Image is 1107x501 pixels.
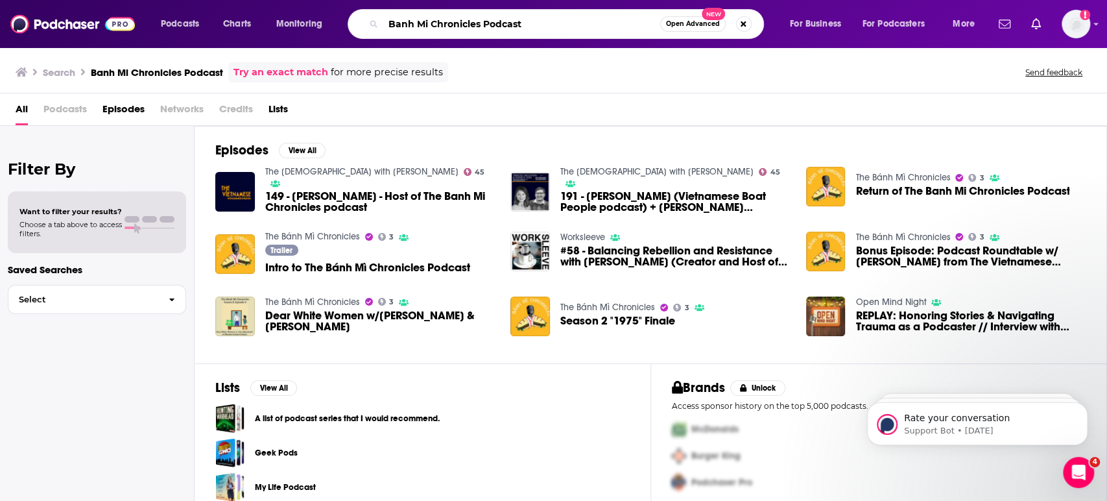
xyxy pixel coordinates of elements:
[968,233,984,241] a: 3
[667,416,691,443] img: First Pro Logo
[389,299,394,305] span: 3
[215,438,244,467] a: Geek Pods
[279,143,326,158] button: View All
[1089,457,1100,467] span: 4
[994,13,1016,35] a: Show notifications dropdown
[855,186,1069,197] a: Return of The Banh Mi Chronicles Podcast
[276,15,322,33] span: Monitoring
[91,66,223,79] h3: Banh Mi Chronicles Podcast
[848,375,1107,466] iframe: Intercom notifications message
[855,310,1086,332] span: REPLAY: Honoring Stories & Navigating Trauma as a Podcaster // Interview with [PERSON_NAME]
[215,142,268,158] h2: Episodes
[730,380,785,396] button: Unlock
[215,404,244,433] a: A list of podcast series that I would recommend.
[8,295,158,304] span: Select
[691,477,752,488] span: Podchaser Pro
[666,21,720,27] span: Open Advanced
[560,166,754,177] a: The Vietnamese with Kenneth Nguyen
[560,191,791,213] span: 191 - [PERSON_NAME] (Vietnamese Boat People podcast) + [PERSON_NAME] ([PERSON_NAME] Mi Chronicles...
[267,14,339,34] button: open menu
[215,380,240,396] h2: Lists
[759,168,780,176] a: 45
[685,305,689,311] span: 3
[255,480,316,495] a: My Life Podcast
[1080,10,1090,20] svg: Add a profile image
[16,99,28,125] a: All
[806,232,846,271] a: Bonus Episode: Podcast Roundtable w/ Kenneth Nguyen from The Vietnamese Podcast & Tracey Nguyen M...
[691,450,741,461] span: Burger King
[268,99,288,125] a: Lists
[968,174,984,182] a: 3
[360,9,776,39] div: Search podcasts, credits, & more...
[953,15,975,33] span: More
[215,380,297,396] a: ListsView All
[10,12,135,36] img: Podchaser - Follow, Share and Rate Podcasts
[265,262,470,273] a: Intro to The Bánh Mì Chronicles Podcast
[19,207,122,216] span: Want to filter your results?
[510,172,550,212] img: 191 - Tracey Nguyen (Vietnamese Boat People podcast) + Randy Kim (Banh Mi Chronicles podcast)
[854,14,944,34] button: open menu
[215,172,255,212] img: 149 - Randy Kim - Host of The Banh Mi Chronicles podcast
[855,232,950,243] a: The Bánh Mì Chronicles
[8,160,186,178] h2: Filter By
[855,245,1086,267] span: Bonus Episode: Podcast Roundtable w/ [PERSON_NAME] from The Vietnamese Podcast & [PERSON_NAME] [P...
[223,15,251,33] span: Charts
[43,66,75,79] h3: Search
[19,220,122,238] span: Choose a tab above to access filters.
[270,247,292,254] span: Trailer
[1021,67,1086,78] button: Send feedback
[383,14,660,34] input: Search podcasts, credits, & more...
[265,191,495,213] span: 149 - [PERSON_NAME] - Host of The Banh Mi Chronicles podcast
[250,380,297,396] button: View All
[560,315,675,326] a: Season 2 "1975" Finale
[8,285,186,314] button: Select
[215,142,326,158] a: EpisodesView All
[944,14,991,34] button: open menu
[160,99,204,125] span: Networks
[806,297,846,336] img: REPLAY: Honoring Stories & Navigating Trauma as a Podcaster // Interview with Randy Kim
[215,234,255,274] img: Intro to The Bánh Mì Chronicles Podcast
[980,234,984,240] span: 3
[8,263,186,276] p: Saved Searches
[980,175,984,181] span: 3
[806,167,846,206] img: Return of The Banh Mi Chronicles Podcast
[672,401,1086,411] p: Access sponsor history on the top 5,000 podcasts.
[265,231,360,242] a: The Bánh Mì Chronicles
[790,15,841,33] span: For Business
[1062,10,1090,38] button: Show profile menu
[660,16,726,32] button: Open AdvancedNew
[215,14,259,34] a: Charts
[102,99,145,125] a: Episodes
[43,99,87,125] span: Podcasts
[781,14,857,34] button: open menu
[152,14,216,34] button: open menu
[667,469,691,496] img: Third Pro Logo
[560,302,655,313] a: The Bánh Mì Chronicles
[560,232,605,243] a: Worksleeve
[161,15,199,33] span: Podcasts
[1062,10,1090,38] img: User Profile
[1026,13,1046,35] a: Show notifications dropdown
[510,297,550,336] a: Season 2 "1975" Finale
[389,234,394,240] span: 3
[219,99,253,125] span: Credits
[855,172,950,183] a: The Bánh Mì Chronicles
[702,8,725,20] span: New
[510,232,550,271] a: #58 - Balancing Rebellion and Resistance with Randy Kim (Creator and Host of The Banh Mi Chronicl...
[560,245,791,267] a: #58 - Balancing Rebellion and Resistance with Randy Kim (Creator and Host of The Banh Mi Chronicl...
[667,443,691,469] img: Second Pro Logo
[691,424,739,435] span: McDonalds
